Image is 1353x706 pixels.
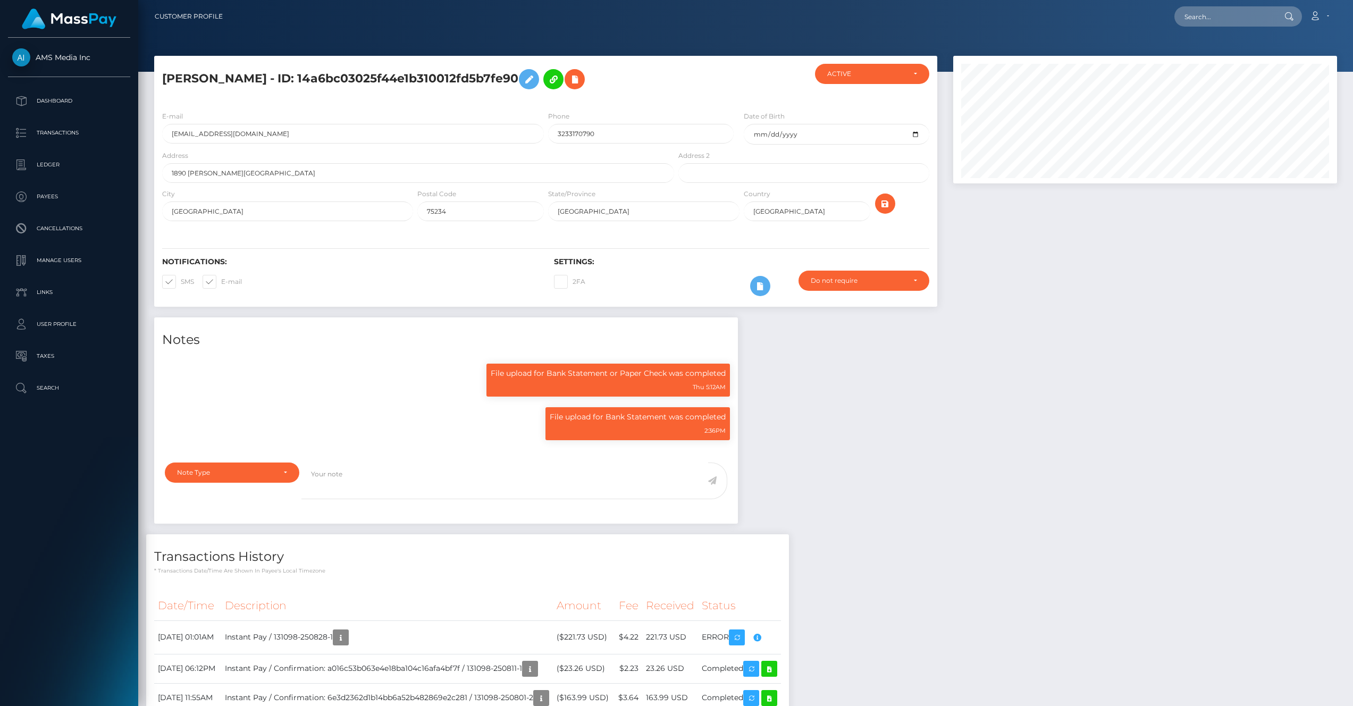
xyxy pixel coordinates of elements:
td: [DATE] 01:01AM [154,620,221,654]
p: Search [12,380,126,396]
p: * Transactions date/time are shown in payee's local timezone [154,567,781,575]
label: Address [162,151,188,161]
p: File upload for Bank Statement or Paper Check was completed [491,368,726,379]
th: Amount [553,591,614,620]
td: 23.26 USD [642,654,698,683]
th: Status [698,591,781,620]
td: Instant Pay / 131098-250828-1 [221,620,553,654]
label: 2FA [554,275,585,289]
a: Dashboard [8,88,130,114]
h6: Settings: [554,257,930,266]
label: E-mail [203,275,242,289]
td: ERROR [698,620,781,654]
div: ACTIVE [827,70,905,78]
p: Cancellations [12,221,126,237]
h4: Notes [162,331,730,349]
h4: Transactions History [154,548,781,566]
p: Dashboard [12,93,126,109]
th: Description [221,591,553,620]
div: Do not require [811,276,905,285]
th: Date/Time [154,591,221,620]
p: Taxes [12,348,126,364]
td: $4.22 [614,620,642,654]
td: Instant Pay / Confirmation: a016c53b063e4e18ba104c16afa4bf7f / 131098-250811-1 [221,654,553,683]
a: Payees [8,183,130,210]
a: Links [8,279,130,306]
span: AMS Media Inc [8,53,130,62]
p: Transactions [12,125,126,141]
td: $2.23 [614,654,642,683]
p: File upload for Bank Statement was completed [550,411,726,423]
label: E-mail [162,112,183,121]
button: ACTIVE [815,64,930,84]
label: Address 2 [678,151,710,161]
label: SMS [162,275,194,289]
img: MassPay Logo [22,9,116,29]
a: Ledger [8,152,130,178]
small: Thu 5:12AM [693,383,726,391]
th: Fee [614,591,642,620]
p: Links [12,284,126,300]
img: AMS Media Inc [12,48,30,66]
a: Taxes [8,343,130,369]
td: 221.73 USD [642,620,698,654]
td: ($221.73 USD) [553,620,614,654]
td: ($23.26 USD) [553,654,614,683]
p: Ledger [12,157,126,173]
button: Do not require [799,271,929,291]
a: Customer Profile [155,5,223,28]
label: Date of Birth [744,112,785,121]
label: City [162,189,175,199]
h6: Notifications: [162,257,538,266]
label: State/Province [548,189,595,199]
a: Search [8,375,130,401]
h5: [PERSON_NAME] - ID: 14a6bc03025f44e1b310012fd5b7fe90 [162,64,668,95]
label: Country [744,189,770,199]
input: Search... [1174,6,1274,27]
th: Received [642,591,698,620]
small: 2:36PM [704,427,726,434]
td: [DATE] 06:12PM [154,654,221,683]
label: Postal Code [417,189,456,199]
p: Payees [12,189,126,205]
a: Manage Users [8,247,130,274]
div: Note Type [177,468,275,477]
button: Note Type [165,463,299,483]
p: User Profile [12,316,126,332]
p: Manage Users [12,253,126,268]
a: User Profile [8,311,130,338]
td: Completed [698,654,781,683]
a: Transactions [8,120,130,146]
label: Phone [548,112,569,121]
a: Cancellations [8,215,130,242]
